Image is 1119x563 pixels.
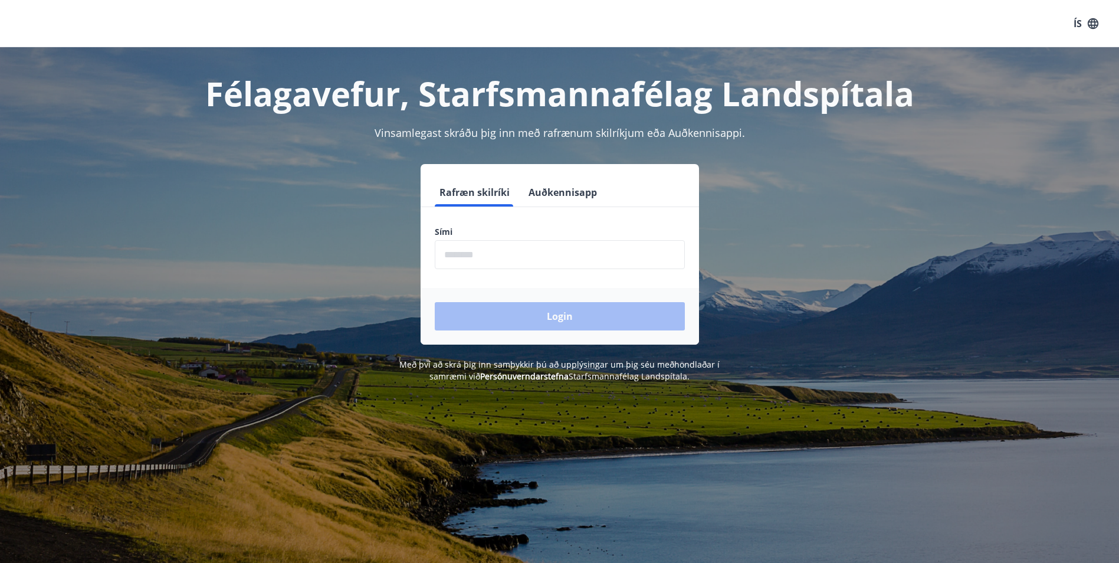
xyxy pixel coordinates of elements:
a: Persónuverndarstefna [480,371,569,382]
label: Sími [435,226,685,238]
button: Auðkennisapp [524,178,602,207]
button: Rafræn skilríki [435,178,514,207]
button: ÍS [1067,13,1105,34]
span: Með því að skrá þig inn samþykkir þú að upplýsingar um þig séu meðhöndlaðar í samræmi við Starfsm... [399,359,720,382]
h1: Félagavefur, Starfsmannafélag Landspítala [149,71,970,116]
span: Vinsamlegast skráðu þig inn með rafrænum skilríkjum eða Auðkennisappi. [375,126,745,140]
